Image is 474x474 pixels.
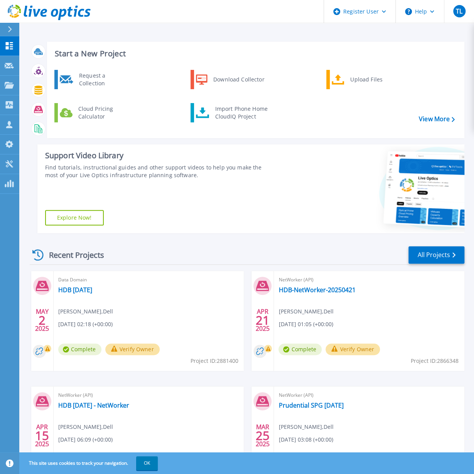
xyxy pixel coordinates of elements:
div: Request a Collection [75,72,132,87]
span: 2 [39,317,46,323]
span: [PERSON_NAME] , Dell [278,307,333,316]
span: [PERSON_NAME] , Dell [278,423,333,431]
span: 21 [256,317,270,323]
span: 15 [35,432,49,439]
button: Verify Owner [105,344,160,355]
span: [DATE] 01:05 (+00:00) [278,320,333,328]
div: APR 2025 [255,306,270,334]
span: [DATE] 02:18 (+00:00) [58,320,113,328]
div: Import Phone Home CloudIQ Project [211,105,271,120]
div: MAY 2025 [35,306,49,334]
span: Complete [58,344,101,355]
div: APR 2025 [35,422,49,450]
div: Upload Files [346,72,403,87]
div: Support Video Library [45,151,267,161]
span: Project ID: 2881400 [190,357,238,365]
a: Explore Now! [45,210,104,225]
a: HDB-NetWorker-20250421 [278,286,355,294]
a: Prudential SPG [DATE] [278,401,343,409]
button: OK [136,456,158,470]
a: Cloud Pricing Calculator [54,103,133,122]
div: Find tutorials, instructional guides and other support videos to help you make the most of your L... [45,164,267,179]
a: Request a Collection [54,70,133,89]
span: TL [456,8,462,14]
a: All Projects [408,246,464,264]
span: NetWorker (API) [278,276,460,284]
a: Upload Files [326,70,405,89]
a: HDB [DATE] - NetWorker [58,401,129,409]
div: Cloud Pricing Calculator [74,105,132,120]
span: [PERSON_NAME] , Dell [58,307,113,316]
span: This site uses cookies to track your navigation. [21,456,158,470]
button: Verify Owner [326,344,380,355]
span: Complete [278,344,322,355]
a: HDB [DATE] [58,286,92,294]
span: [PERSON_NAME] , Dell [58,423,113,431]
div: Recent Projects [30,245,115,264]
div: MAR 2025 [255,422,270,450]
span: Project ID: 2866348 [411,357,459,365]
span: NetWorker (API) [58,391,240,400]
h3: Start a New Project [55,49,454,58]
span: Data Domain [58,276,240,284]
a: Download Collector [191,70,270,89]
div: Download Collector [209,72,268,87]
a: View More [419,115,455,123]
span: [DATE] 06:09 (+00:00) [58,435,113,444]
span: [DATE] 03:08 (+00:00) [278,435,333,444]
span: 25 [256,432,270,439]
span: NetWorker (API) [278,391,460,400]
